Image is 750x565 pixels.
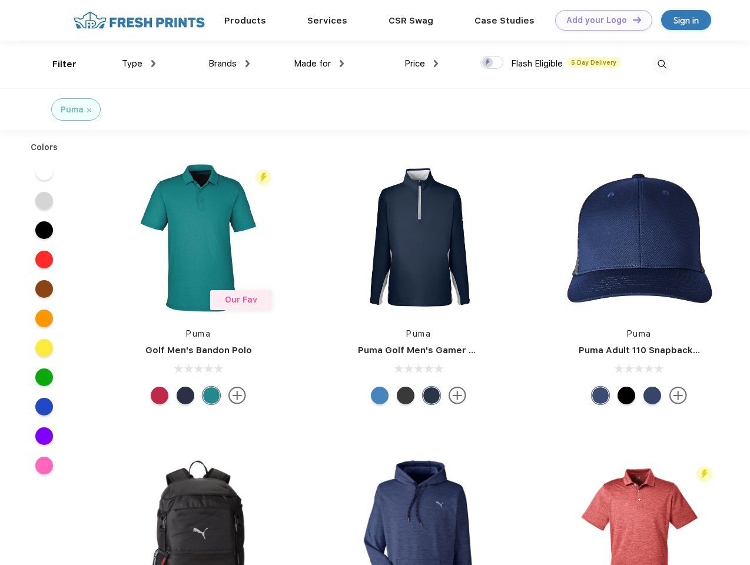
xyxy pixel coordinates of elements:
[389,15,433,26] a: CSR Swag
[643,387,661,404] div: Peacoat with Qut Shd
[397,387,414,404] div: Puma Black
[245,60,250,67] img: dropdown.png
[449,387,466,404] img: more.svg
[406,329,431,338] a: Puma
[122,58,142,69] span: Type
[151,387,168,404] div: Ski Patrol
[592,387,609,404] div: Peacoat Qut Shd
[307,15,347,26] a: Services
[52,58,77,71] div: Filter
[633,16,641,23] img: DT
[696,466,712,482] img: flash_active_toggle.svg
[673,14,699,27] div: Sign in
[177,387,194,404] div: Navy Blazer
[566,15,627,25] div: Add your Logo
[371,387,389,404] div: Bright Cobalt
[627,329,652,338] a: Puma
[358,345,544,355] a: Puma Golf Men's Gamer Golf Quarter-Zip
[208,58,237,69] span: Brands
[340,60,344,67] img: dropdown.png
[203,387,220,404] div: Green Lagoon
[434,60,438,67] img: dropdown.png
[511,58,563,69] span: Flash Eligible
[87,108,91,112] img: filter_cancel.svg
[255,169,271,185] img: flash_active_toggle.svg
[224,15,266,26] a: Products
[228,387,246,404] img: more.svg
[669,387,687,404] img: more.svg
[61,104,84,116] div: Puma
[120,159,277,316] img: func=resize&h=266
[561,159,718,316] img: func=resize&h=266
[225,295,257,304] span: Our Fav
[145,345,252,355] a: Golf Men's Bandon Polo
[70,10,208,31] img: fo%20logo%202.webp
[423,387,440,404] div: Navy Blazer
[186,329,211,338] a: Puma
[568,57,620,68] span: 5 Day Delivery
[652,55,672,74] img: desktop_search.svg
[151,60,155,67] img: dropdown.png
[404,58,425,69] span: Price
[340,159,497,316] img: func=resize&h=266
[294,58,331,69] span: Made for
[22,141,67,154] div: Colors
[661,10,711,30] a: Sign in
[618,387,635,404] div: Pma Blk Pma Blk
